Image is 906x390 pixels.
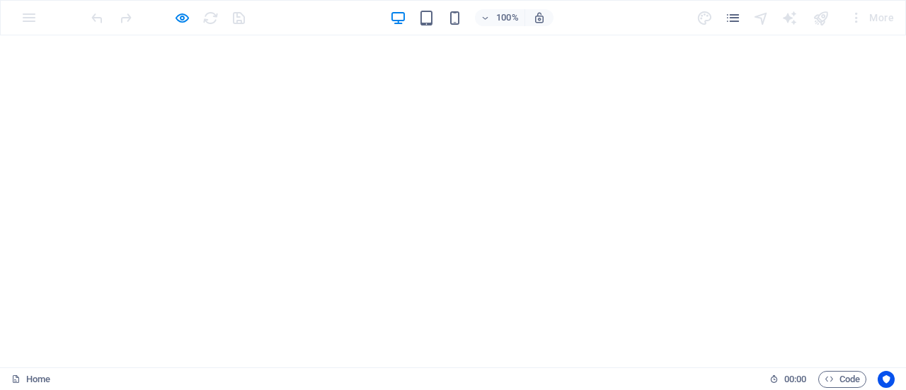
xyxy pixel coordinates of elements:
button: Usercentrics [878,371,895,388]
h6: Session time [769,371,807,388]
span: Code [825,371,860,388]
span: : [794,374,796,384]
span: 00 00 [784,371,806,388]
i: Pages (Ctrl+Alt+S) [725,10,741,26]
button: 100% [475,9,525,26]
button: pages [725,9,742,26]
button: Code [818,371,866,388]
a: Click to cancel selection. Double-click to open Pages [11,371,50,388]
h6: 100% [496,9,519,26]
